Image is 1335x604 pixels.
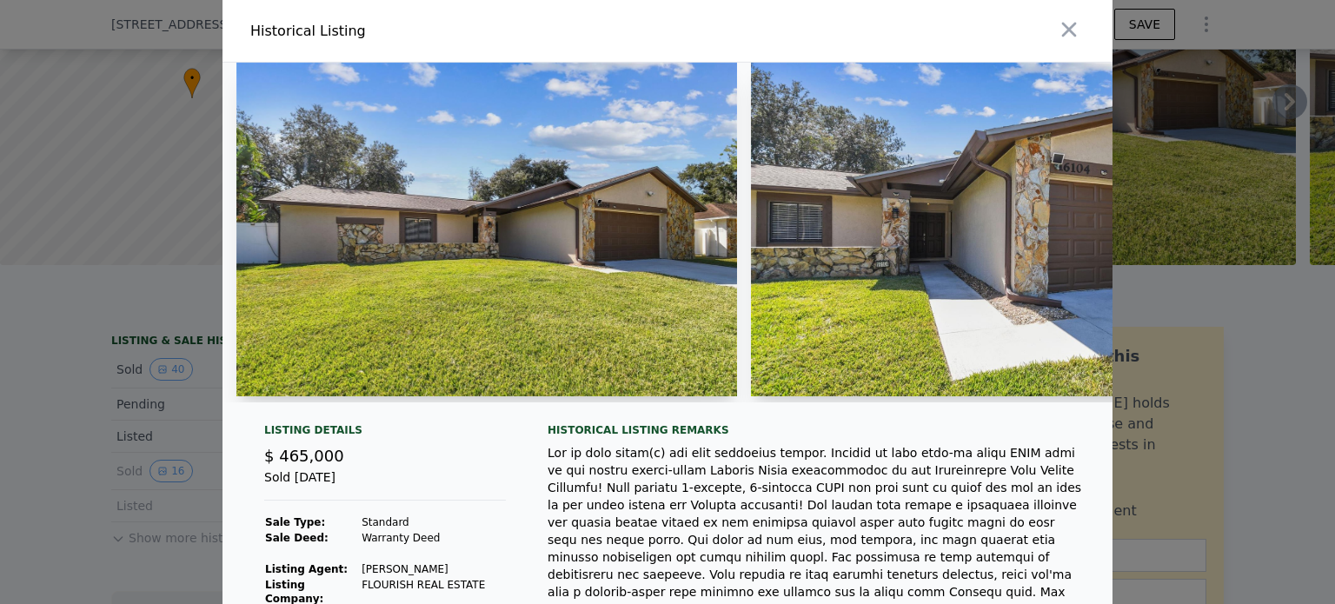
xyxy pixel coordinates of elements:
[361,514,506,530] td: Standard
[264,447,344,465] span: $ 465,000
[361,530,506,546] td: Warranty Deed
[548,423,1085,437] div: Historical Listing remarks
[236,63,737,396] img: Property Img
[265,532,329,544] strong: Sale Deed:
[361,561,506,577] td: [PERSON_NAME]
[265,563,348,575] strong: Listing Agent:
[264,468,506,501] div: Sold [DATE]
[264,423,506,444] div: Listing Details
[250,21,661,42] div: Historical Listing
[751,63,1252,396] img: Property Img
[265,516,325,528] strong: Sale Type:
